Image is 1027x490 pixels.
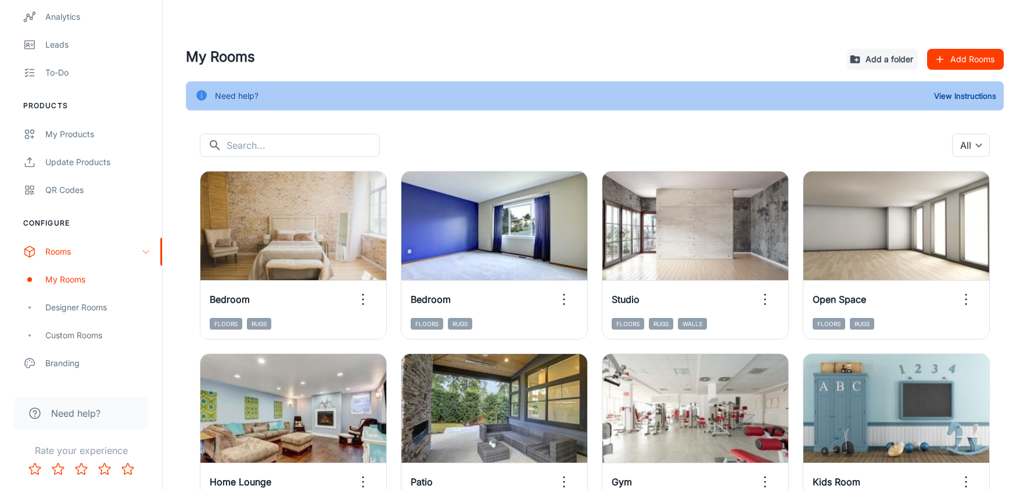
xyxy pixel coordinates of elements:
[247,318,271,330] span: Rugs
[51,406,100,420] span: Need help?
[116,457,139,481] button: Rate 5 star
[45,128,150,141] div: My Products
[678,318,707,330] span: Walls
[931,87,999,105] button: View Instructions
[927,49,1004,70] button: Add Rooms
[9,443,153,457] p: Rate your experience
[45,301,150,314] div: Designer Rooms
[612,475,632,489] h6: Gym
[210,292,250,306] h6: Bedroom
[210,318,242,330] span: Floors
[952,134,990,157] div: All
[93,457,116,481] button: Rate 4 star
[186,47,838,67] h4: My Rooms
[45,357,150,370] div: Branding
[411,292,451,306] h6: Bedroom
[411,318,443,330] span: Floors
[649,318,673,330] span: Rugs
[847,49,918,70] button: Add a folder
[612,318,644,330] span: Floors
[612,292,640,306] h6: Studio
[813,292,866,306] h6: Open Space
[45,273,150,286] div: My Rooms
[45,38,150,51] div: Leads
[45,156,150,169] div: Update Products
[813,475,860,489] h6: Kids Room
[215,85,258,107] div: Need help?
[45,245,141,258] div: Rooms
[210,475,271,489] h6: Home Lounge
[70,457,93,481] button: Rate 3 star
[448,318,472,330] span: Rugs
[45,10,150,23] div: Analytics
[45,329,150,342] div: Custom Rooms
[850,318,874,330] span: Rugs
[411,475,433,489] h6: Patio
[45,66,150,79] div: To-do
[227,134,380,157] input: Search...
[45,184,150,196] div: QR Codes
[813,318,845,330] span: Floors
[46,457,70,481] button: Rate 2 star
[23,457,46,481] button: Rate 1 star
